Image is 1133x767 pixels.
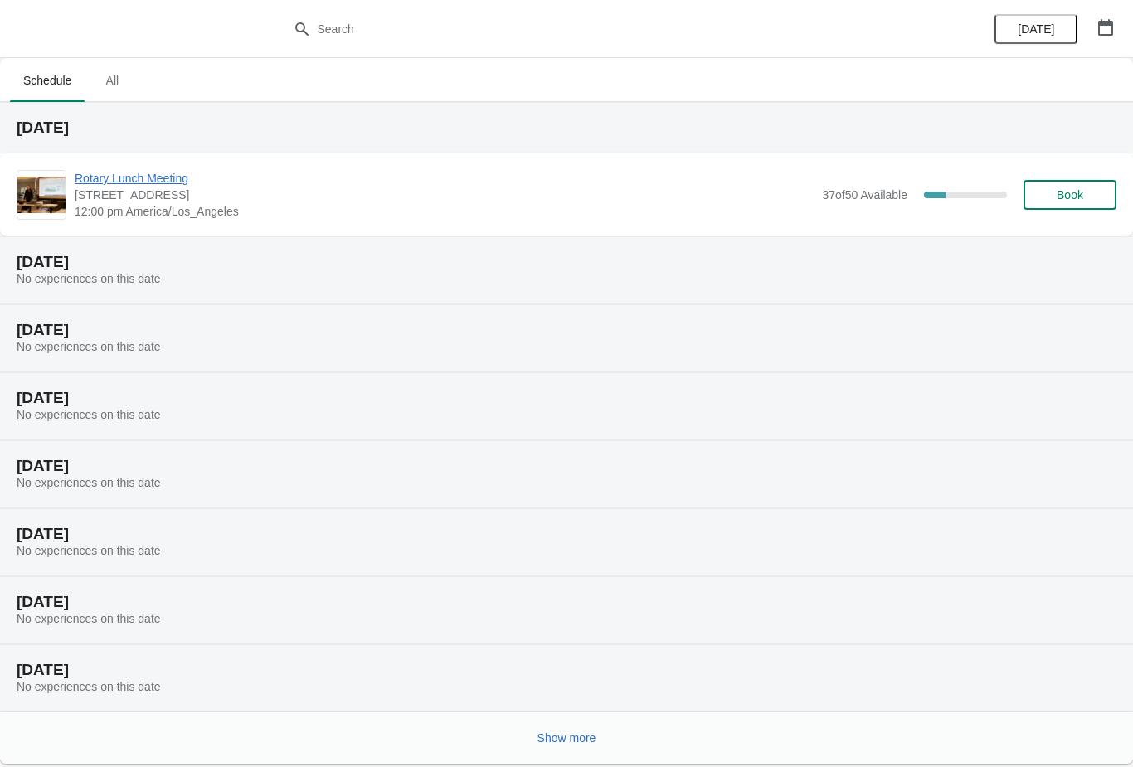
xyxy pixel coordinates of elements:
button: Book [1024,180,1116,210]
span: 37 of 50 Available [822,188,907,201]
span: No experiences on this date [17,340,161,353]
span: [DATE] [1018,22,1054,36]
h2: [DATE] [17,662,1116,678]
h2: [DATE] [17,254,1116,270]
h2: [DATE] [17,594,1116,610]
span: [STREET_ADDRESS] [75,187,814,203]
button: Show more [531,723,603,753]
span: Schedule [10,66,85,95]
span: No experiences on this date [17,408,161,421]
span: No experiences on this date [17,476,161,489]
span: 12:00 pm America/Los_Angeles [75,203,814,220]
h2: [DATE] [17,390,1116,406]
span: All [91,66,133,95]
span: Rotary Lunch Meeting [75,170,814,187]
h2: [DATE] [17,119,1116,136]
input: Search [317,14,850,44]
span: Book [1057,188,1083,201]
span: No experiences on this date [17,612,161,625]
button: [DATE] [994,14,1077,44]
span: No experiences on this date [17,544,161,557]
h2: [DATE] [17,322,1116,338]
span: No experiences on this date [17,272,161,285]
h2: [DATE] [17,458,1116,474]
img: Rotary Lunch Meeting | 3710 Providence Point Dr SE, Issaquah, WA 98029 | 12:00 pm America/Los_Ang... [17,177,66,213]
span: Show more [537,731,596,745]
span: No experiences on this date [17,680,161,693]
h2: [DATE] [17,526,1116,542]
